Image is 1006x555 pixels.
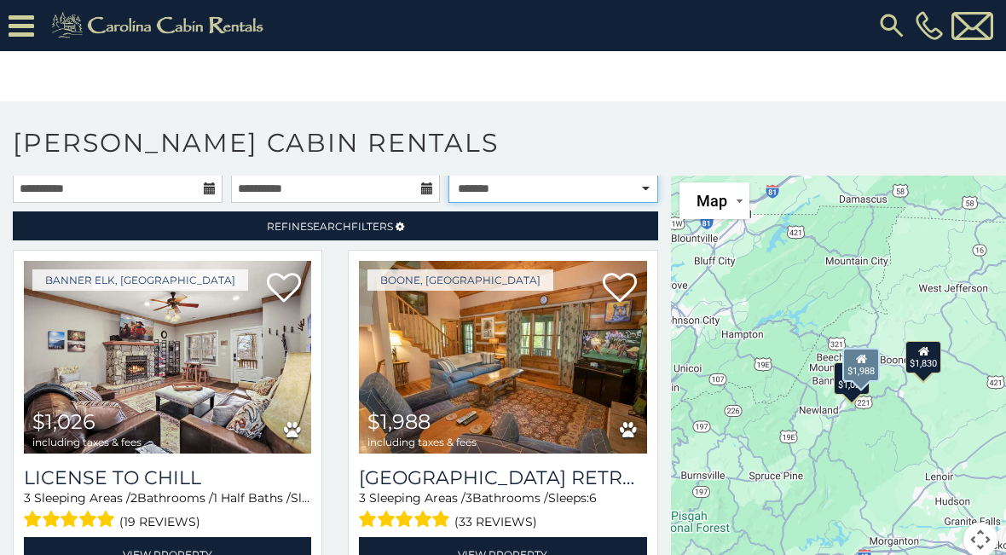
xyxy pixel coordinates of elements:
span: 3 [24,490,31,506]
span: Map [697,192,727,210]
img: Boulder Falls Retreat [359,261,646,454]
img: Khaki-logo.png [43,9,278,43]
a: Add to favorites [603,271,637,307]
span: Search [307,220,351,233]
div: $1,830 [905,340,941,373]
img: search-regular.svg [876,10,907,41]
span: (33 reviews) [454,511,537,533]
span: 3 [359,490,366,506]
div: Sleeping Areas / Bathrooms / Sleeps: [24,489,311,533]
span: $1,988 [367,409,431,434]
h3: Boulder Falls Retreat [359,466,646,489]
div: Sleeping Areas / Bathrooms / Sleeps: [359,489,646,533]
span: including taxes & fees [32,436,142,448]
span: including taxes & fees [367,436,477,448]
span: (19 reviews) [119,511,200,533]
a: Banner Elk, [GEOGRAPHIC_DATA] [32,269,248,291]
img: License to Chill [24,261,311,454]
a: Add to favorites [267,271,301,307]
a: License to Chill $1,026 including taxes & fees [24,261,311,454]
span: $1,026 [32,409,95,434]
a: [PHONE_NUMBER] [911,11,947,40]
span: Refine Filters [267,220,393,233]
span: 2 [130,490,137,506]
div: $1,026 [834,361,870,394]
button: Change map style [679,182,749,219]
span: 3 [465,490,472,506]
a: Boone, [GEOGRAPHIC_DATA] [367,269,553,291]
a: Boulder Falls Retreat $1,988 including taxes & fees [359,261,646,454]
a: RefineSearchFilters [13,211,658,240]
a: [GEOGRAPHIC_DATA] Retreat [359,466,646,489]
div: $1,988 [843,347,881,381]
span: 6 [589,490,597,506]
span: 1 Half Baths / [213,490,291,506]
a: License to Chill [24,466,311,489]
